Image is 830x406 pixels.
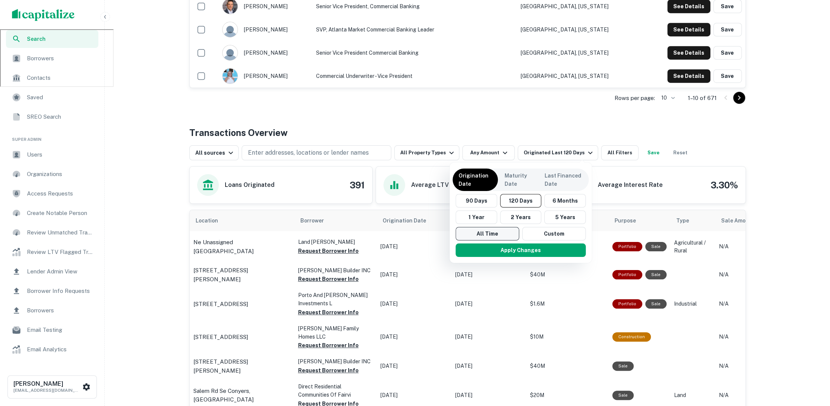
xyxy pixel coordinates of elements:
button: 90 Days [456,194,497,207]
iframe: Chat Widget [793,346,830,382]
button: Apply Changes [456,243,586,257]
button: 1 Year [456,210,497,224]
p: Origination Date [459,172,492,188]
button: 5 Years [544,210,586,224]
p: Maturity Date [505,172,532,188]
button: All Time [456,227,519,240]
p: Last Financed Date [545,172,583,188]
button: 2 Years [500,210,542,224]
button: 6 Months [544,194,586,207]
button: Custom [522,227,586,240]
button: 120 Days [500,194,542,207]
